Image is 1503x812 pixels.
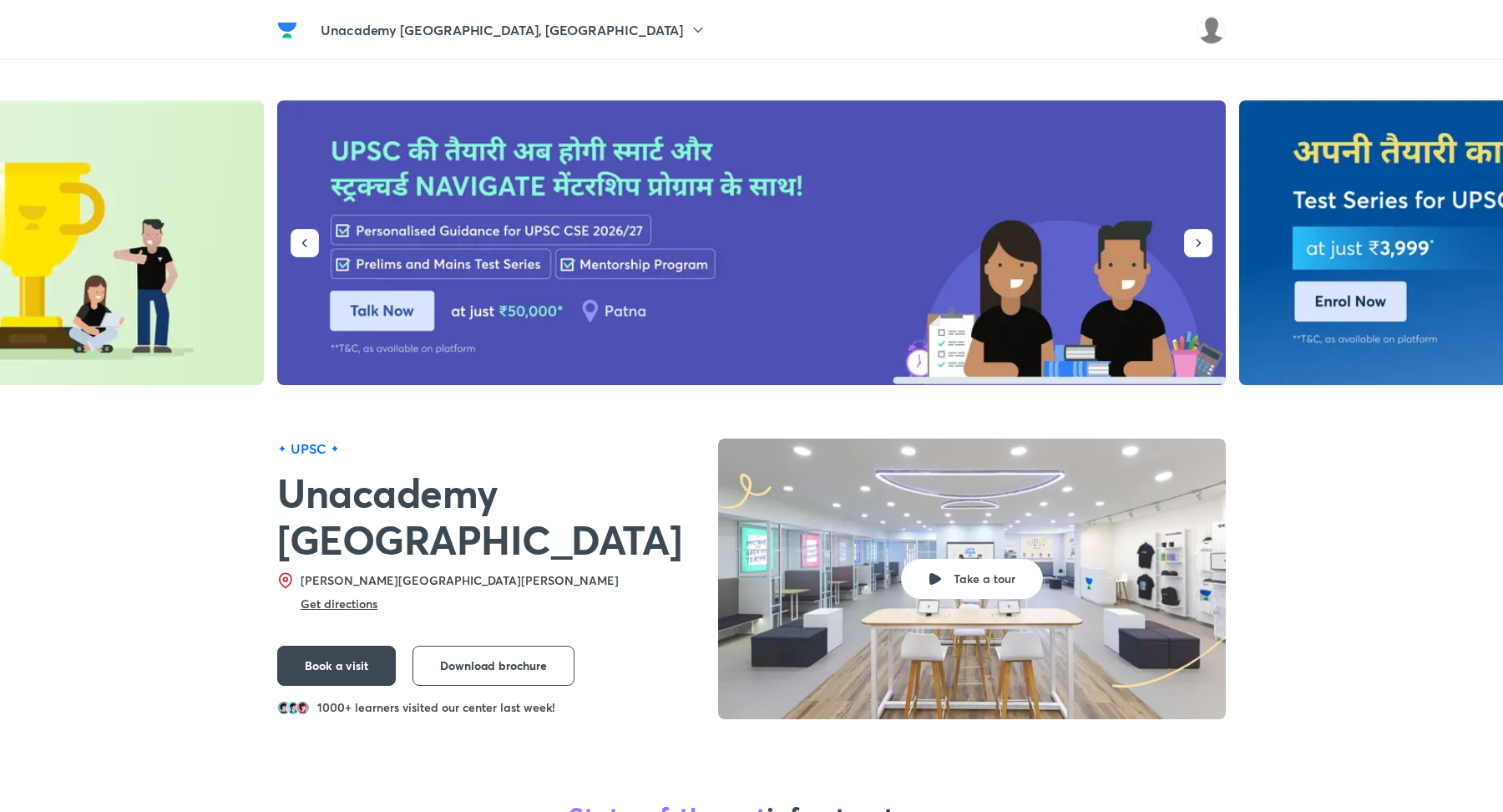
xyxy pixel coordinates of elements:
[718,439,1226,719] img: thumbnail
[277,444,287,454] img: blue-star
[901,559,1043,599] button: Take a tour
[277,572,294,589] img: location-mark
[301,598,377,611] a: Get directions
[321,20,683,40] h5: Unacademy [GEOGRAPHIC_DATA], [GEOGRAPHIC_DATA]
[277,20,304,40] a: Company Logo
[277,646,396,686] button: Book a visit
[412,646,574,686] button: Download brochure
[291,439,326,459] h5: UPSC
[277,469,705,562] h1: Unacademy [GEOGRAPHIC_DATA]
[305,657,368,674] span: Book a visit
[277,100,1226,385] img: IMAGE IMAge
[301,572,625,589] h6: [PERSON_NAME][GEOGRAPHIC_DATA][PERSON_NAME]
[954,571,1015,587] span: Take a tour
[330,444,340,454] img: blue-star
[277,100,1226,388] a: IMAGE IMAge
[317,699,555,716] p: 1000+ learners visited our center last week!
[301,596,377,612] h6: Get directions
[277,20,297,40] img: Company Logo
[440,657,547,674] span: Download brochure
[1197,16,1226,44] img: Anshika Srivastava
